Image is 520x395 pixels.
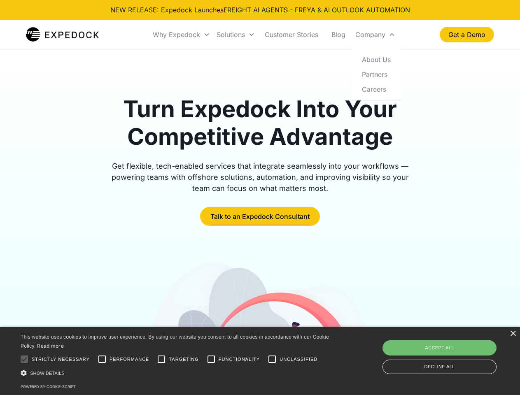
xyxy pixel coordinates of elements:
[37,343,64,349] a: Read more
[355,81,397,96] a: Careers
[110,5,410,15] div: NEW RELEASE: Expedock Launches
[440,27,494,42] a: Get a Demo
[102,95,418,151] h1: Turn Expedock Into Your Competitive Advantage
[169,356,198,363] span: Targeting
[32,356,90,363] span: Strictly necessary
[258,21,325,49] a: Customer Stories
[325,21,352,49] a: Blog
[355,30,385,39] div: Company
[224,6,410,14] a: FREIGHT AI AGENTS - FREYA & AI OUTLOOK AUTOMATION
[200,207,320,226] a: Talk to an Expedock Consultant
[352,21,399,49] div: Company
[153,30,200,39] div: Why Expedock
[21,369,332,377] div: Show details
[355,52,397,67] a: About Us
[102,160,418,194] div: Get flexible, tech-enabled services that integrate seamlessly into your workflows — powering team...
[30,371,65,376] span: Show details
[280,356,317,363] span: Unclassified
[219,356,260,363] span: Functionality
[355,67,397,81] a: Partners
[21,334,329,349] span: This website uses cookies to improve user experience. By using our website you consent to all coo...
[217,30,245,39] div: Solutions
[26,26,99,43] img: Expedock Logo
[26,26,99,43] a: home
[21,384,76,389] a: Powered by cookie-script
[110,356,149,363] span: Performance
[213,21,258,49] div: Solutions
[149,21,213,49] div: Why Expedock
[352,49,401,100] nav: Company
[383,306,520,395] iframe: Chat Widget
